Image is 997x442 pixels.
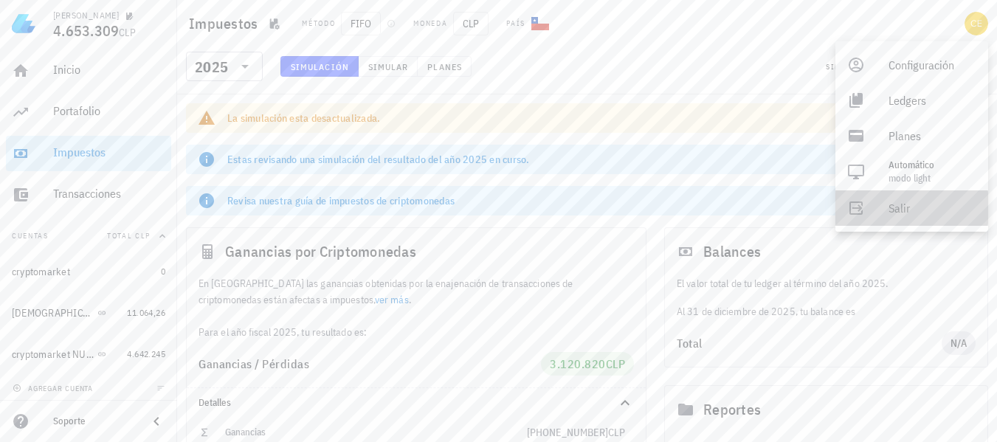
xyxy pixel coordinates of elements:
div: Al 31 de diciembre de 2025, tu balance es [665,275,987,320]
div: Reportes [665,386,987,433]
button: Planes [418,56,472,77]
a: Transacciones [6,177,171,213]
a: Portafolio [6,94,171,130]
div: Impuestos [53,145,165,159]
div: Inicio [53,63,165,77]
div: Ganancias por Criptomonedas [187,228,646,275]
a: cryptomarket NUEVA 4.642.245 [6,336,171,372]
span: [PHONE_NUMBER] [527,426,608,439]
div: Estas revisando una simulación del resultado del año 2025 en curso. [227,152,862,167]
span: CLP [606,356,626,371]
span: CLP [608,426,625,439]
div: Revisa nuestra guía de impuestos de criptomonedas [227,193,912,208]
div: Simulación:[DATE] 20:13 [817,52,994,80]
div: avatar [965,12,988,35]
span: Simular [368,61,409,72]
a: [DEMOGRAPHIC_DATA] 1 11.064,26 [6,295,171,331]
div: Método [302,18,335,30]
button: agregar cuenta [9,381,100,396]
div: Total [677,337,942,349]
h1: Impuestos [189,12,263,35]
span: N/A [951,331,967,355]
a: ver más [375,293,409,306]
span: Ganancias / Pérdidas [199,356,309,371]
div: cryptomarket NUEVA [12,348,94,361]
div: Transacciones [53,187,165,201]
div: [DEMOGRAPHIC_DATA] 1 [12,307,94,320]
button: Simulación [280,56,359,77]
button: CuentasTotal CLP [6,218,171,254]
div: Balances [665,228,987,275]
div: Simulación: [826,57,885,76]
div: Moneda [413,18,447,30]
div: Ganancias [225,427,527,438]
span: CLP [453,12,489,35]
div: cryptomarket [12,266,70,278]
span: 4.642.245 [127,348,165,359]
span: 3.120.820 [550,356,606,371]
div: Portafolio [53,104,165,118]
div: Soporte [53,415,136,427]
div: [PERSON_NAME] [53,10,119,21]
span: Simulación [290,61,349,72]
div: Detalles [199,397,598,409]
span: Total CLP [107,231,151,241]
span: agregar cuenta [15,384,93,393]
span: modo Light [889,172,931,184]
span: 4.653.309 [53,21,119,41]
div: CL-icon [531,15,549,32]
div: La simulación esta desactualizada. [227,111,916,125]
div: 2025 [186,52,263,81]
span: 11.064,26 [127,307,165,318]
div: 2025 [195,60,228,75]
div: Detalles [187,388,646,418]
img: LedgiFi [12,12,35,35]
span: CLP [119,26,136,39]
span: FIFO [341,12,381,35]
a: Inicio [6,53,171,89]
span: Planes [427,61,462,72]
div: En [GEOGRAPHIC_DATA] las ganancias obtenidas por la enajenación de transacciones de criptomonedas... [187,275,646,340]
div: Configuración [889,50,976,80]
p: El valor total de tu ledger al término del año 2025. [677,275,976,291]
button: Simular [359,56,418,77]
a: cryptomarket 0 [6,254,171,289]
span: 0 [161,266,165,277]
a: Impuestos [6,136,171,171]
div: Ledgers [889,86,976,115]
div: Automático [889,159,976,171]
div: País [506,18,525,30]
div: Salir [889,193,976,223]
div: Planes [889,121,976,151]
